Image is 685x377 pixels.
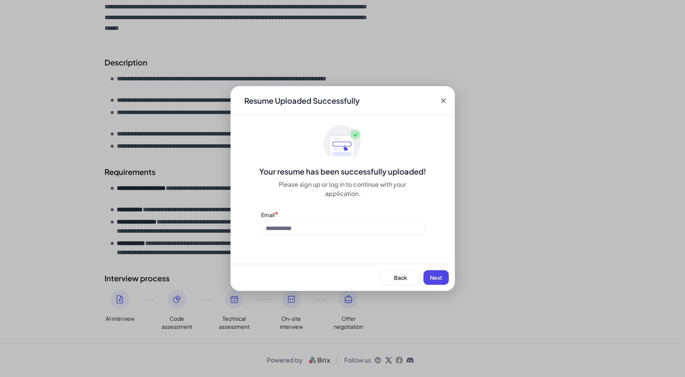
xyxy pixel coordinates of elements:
[394,274,407,281] span: Back
[324,125,362,163] img: ApplyedMaskGroup3.svg
[423,270,449,285] button: Next
[238,95,366,106] div: Resume Uploaded Successfully
[381,270,420,285] button: Back
[430,274,442,281] span: Next
[261,211,275,218] label: Email
[261,180,424,198] div: Please sign up or log in to continue with your application.
[231,166,455,177] div: Your resume has been successfully uploaded!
